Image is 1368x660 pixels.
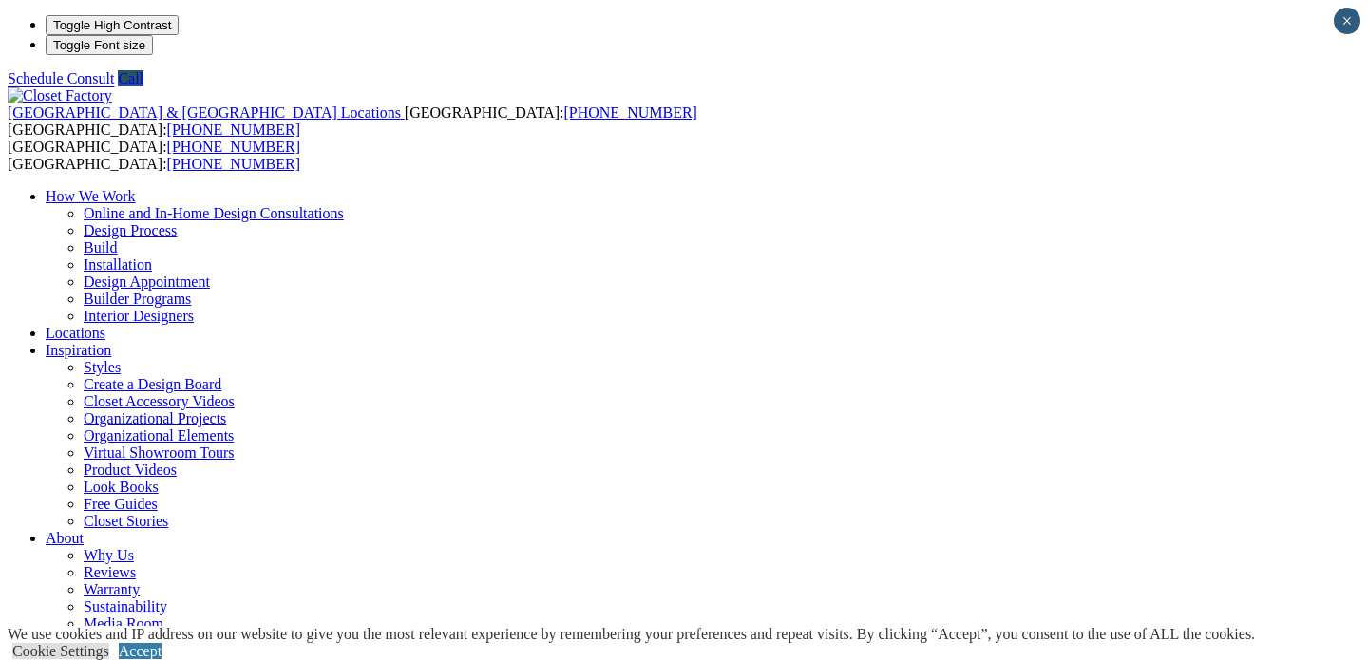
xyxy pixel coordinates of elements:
div: We use cookies and IP address on our website to give you the most relevant experience by remember... [8,626,1255,643]
a: Sustainability [84,598,167,614]
a: Reviews [84,564,136,580]
a: Locations [46,325,105,341]
a: Create a Design Board [84,376,221,392]
a: Organizational Elements [84,427,234,443]
a: Inspiration [46,342,111,358]
a: Closet Stories [84,513,168,529]
a: Cookie Settings [12,643,109,659]
a: Design Appointment [84,273,210,290]
a: Online and In-Home Design Consultations [84,205,344,221]
a: Accept [119,643,161,659]
a: Free Guides [84,496,158,512]
a: [PHONE_NUMBER] [167,122,300,138]
a: Build [84,239,118,255]
a: Styles [84,359,121,375]
a: How We Work [46,188,136,204]
a: Interior Designers [84,308,194,324]
a: [PHONE_NUMBER] [167,156,300,172]
button: Close [1334,8,1360,34]
a: About [46,530,84,546]
a: Installation [84,256,152,273]
a: Virtual Showroom Tours [84,444,235,461]
span: [GEOGRAPHIC_DATA] & [GEOGRAPHIC_DATA] Locations [8,104,401,121]
a: Builder Programs [84,291,191,307]
a: Media Room [84,615,163,632]
a: Closet Accessory Videos [84,393,235,409]
span: Toggle High Contrast [53,18,171,32]
span: [GEOGRAPHIC_DATA]: [GEOGRAPHIC_DATA]: [8,139,300,172]
button: Toggle High Contrast [46,15,179,35]
a: Schedule Consult [8,70,114,86]
span: Toggle Font size [53,38,145,52]
a: Organizational Projects [84,410,226,426]
a: Warranty [84,581,140,597]
a: Look Books [84,479,159,495]
a: [GEOGRAPHIC_DATA] & [GEOGRAPHIC_DATA] Locations [8,104,405,121]
a: [PHONE_NUMBER] [563,104,696,121]
button: Toggle Font size [46,35,153,55]
a: Product Videos [84,462,177,478]
span: [GEOGRAPHIC_DATA]: [GEOGRAPHIC_DATA]: [8,104,697,138]
a: Design Process [84,222,177,238]
img: Closet Factory [8,87,112,104]
a: Why Us [84,547,134,563]
a: [PHONE_NUMBER] [167,139,300,155]
a: Call [118,70,143,86]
